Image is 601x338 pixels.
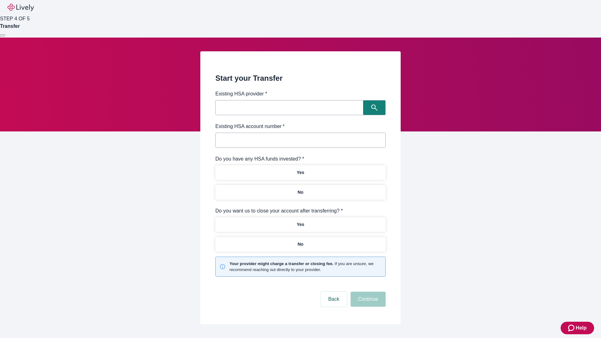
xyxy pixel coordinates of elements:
label: Do you want us to close your account after transferring? * [215,207,343,215]
button: Back [321,292,347,307]
button: Yes [215,165,386,180]
strong: Your provider might charge a transfer or closing fee. [229,261,333,266]
input: Search input [217,103,363,112]
span: Help [576,324,587,332]
label: Existing HSA provider * [215,90,267,98]
svg: Search icon [371,105,378,111]
label: Existing HSA account number [215,123,285,130]
p: Yes [297,221,304,228]
svg: Zendesk support icon [568,324,576,332]
label: Do you have any HSA funds invested? * [215,155,304,163]
button: Yes [215,217,386,232]
h2: Start your Transfer [215,73,386,84]
p: No [298,189,304,196]
button: Zendesk support iconHelp [561,322,594,334]
img: Lively [8,4,34,11]
button: No [215,237,386,252]
button: No [215,185,386,200]
small: If you are unsure, we recommend reaching out directly to your provider. [229,261,382,273]
button: Search icon [363,100,386,115]
p: Yes [297,169,304,176]
p: No [298,241,304,248]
